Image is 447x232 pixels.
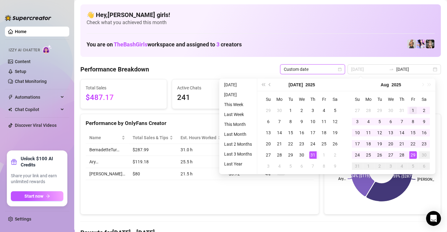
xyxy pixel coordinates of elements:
th: Su [263,94,274,105]
div: 4 [276,162,283,170]
div: 9 [331,162,339,170]
button: Last year (Control + left) [260,79,266,91]
td: 2025-07-16 [296,127,307,138]
td: 2025-08-24 [352,149,363,161]
div: 29 [265,107,272,114]
a: Discover Viral Videos [15,123,57,128]
div: 9 [420,118,428,125]
td: 2025-08-02 [419,105,430,116]
div: 4 [320,107,328,114]
td: 2025-08-30 [419,149,430,161]
td: 31.0 h [177,144,225,156]
td: $80 [129,168,177,180]
td: 2025-08-23 [419,138,430,149]
td: 2025-07-10 [307,116,318,127]
div: 17 [309,129,317,136]
td: 2025-09-06 [419,161,430,172]
div: 7 [398,118,406,125]
td: 2025-07-15 [285,127,296,138]
td: 2025-07-28 [274,149,285,161]
li: [DATE] [222,81,254,88]
td: 2025-07-09 [296,116,307,127]
span: gift [11,159,17,165]
img: logo-BBDzfeDw.svg [5,15,51,21]
td: 2025-08-01 [318,149,330,161]
td: 2025-08-18 [363,138,374,149]
td: 2025-08-25 [363,149,374,161]
td: 2025-08-08 [407,116,419,127]
li: Last Month [222,131,254,138]
span: arrow-right [46,194,50,198]
div: 6 [420,162,428,170]
span: Total Sales & Tips [133,134,168,141]
div: 7 [309,162,317,170]
td: 2025-07-23 [296,138,307,149]
span: Check what you achieved this month [87,19,435,26]
th: We [385,94,396,105]
div: 8 [287,118,294,125]
span: 241 [177,92,253,104]
td: 2025-07-24 [307,138,318,149]
div: 31 [309,151,317,159]
div: 30 [298,151,305,159]
img: BernadetteTur [407,40,416,48]
div: 27 [354,107,361,114]
td: 2025-08-28 [396,149,407,161]
div: 10 [354,129,361,136]
div: 30 [276,107,283,114]
td: 2025-07-30 [296,149,307,161]
div: 29 [409,151,417,159]
div: 31 [398,107,406,114]
button: Choose a month [381,79,389,91]
td: 2025-07-08 [285,116,296,127]
button: Choose a month [288,79,303,91]
td: 2025-08-03 [352,116,363,127]
td: 2025-08-04 [274,161,285,172]
td: 2025-08-20 [385,138,396,149]
td: 2025-07-13 [263,127,274,138]
div: 19 [376,140,383,148]
td: 2025-09-01 [363,161,374,172]
td: 2025-08-22 [407,138,419,149]
div: 19 [331,129,339,136]
td: 2025-07-29 [374,105,385,116]
div: 22 [409,140,417,148]
span: to [389,67,394,72]
a: Chat Monitoring [15,79,47,84]
div: 11 [320,118,328,125]
span: Name [89,134,120,141]
td: 2025-07-11 [318,116,330,127]
div: 30 [387,107,394,114]
td: 2025-09-05 [407,161,419,172]
li: [DATE] [222,91,254,98]
div: 12 [376,129,383,136]
td: 2025-08-29 [407,149,419,161]
td: $3.72 [225,168,262,180]
td: 2025-07-25 [318,138,330,149]
td: 2025-08-11 [363,127,374,138]
div: Open Intercom Messenger [426,211,441,226]
div: Est. Hours Worked [181,134,216,141]
th: Fr [318,94,330,105]
div: 28 [398,151,406,159]
td: 2025-08-21 [396,138,407,149]
li: This Month [222,121,254,128]
span: Izzy AI Chatter [9,47,40,53]
div: 11 [365,129,372,136]
div: 5 [409,162,417,170]
td: 2025-08-06 [296,161,307,172]
div: 23 [420,140,428,148]
td: 2025-08-04 [363,116,374,127]
div: 14 [398,129,406,136]
td: 2025-08-10 [352,127,363,138]
td: 2025-08-02 [330,149,341,161]
a: Settings [15,217,31,221]
div: 16 [420,129,428,136]
td: 2025-07-06 [263,116,274,127]
div: 21 [398,140,406,148]
div: 3 [354,118,361,125]
span: Automations [15,92,59,102]
div: 25 [320,140,328,148]
td: 2025-07-22 [285,138,296,149]
li: Last 2 Months [222,140,254,148]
